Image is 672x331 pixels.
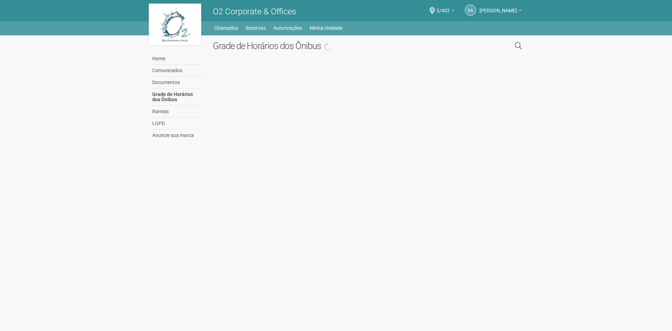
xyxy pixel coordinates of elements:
[273,23,302,33] a: Autorizações
[150,53,202,65] a: Home
[150,130,202,141] a: Anuncie sua marca
[213,7,296,16] span: O2 Corporate & Offices
[310,23,342,33] a: Minha Unidade
[150,118,202,130] a: LGPD
[465,5,476,16] a: DA
[150,77,202,89] a: Documentos
[479,9,521,14] a: [PERSON_NAME]
[150,106,202,118] a: Ramais
[150,65,202,77] a: Comunicados
[436,9,454,14] a: 2/402
[479,1,517,13] span: Daniel Andres Soto Lozada
[149,4,201,46] img: logo.jpg
[246,23,266,33] a: Reservas
[214,23,238,33] a: Chamados
[213,41,443,51] h2: Grade de Horários dos Ônibus
[150,89,202,106] a: Grade de Horários dos Ônibus
[436,1,450,13] span: 2/402
[324,43,331,50] img: spinner.png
